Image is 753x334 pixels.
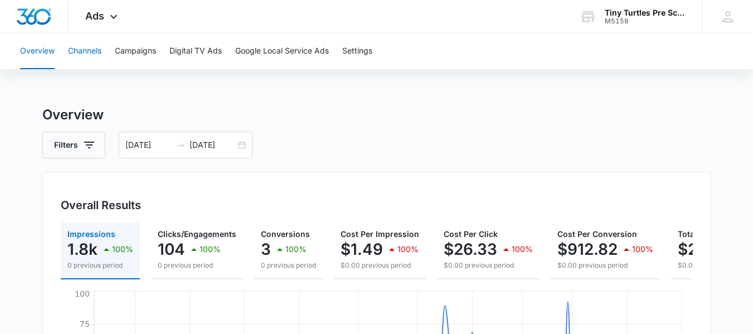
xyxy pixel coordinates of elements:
button: Settings [342,33,372,69]
input: Start date [125,139,172,151]
p: $1.49 [341,240,383,258]
p: 0 previous period [158,260,236,270]
span: Ads [85,10,104,22]
span: Impressions [67,229,115,239]
button: Channels [68,33,101,69]
span: Cost Per Click [444,229,498,239]
h3: Overview [42,105,711,125]
span: Clicks/Engagements [158,229,236,239]
tspan: 100 [75,289,90,298]
p: 0 previous period [261,260,316,270]
p: 100% [397,245,419,253]
p: 0 previous period [67,260,133,270]
p: 100% [632,245,653,253]
button: Overview [20,33,55,69]
span: Conversions [261,229,310,239]
tspan: 75 [80,319,90,328]
span: Cost Per Conversion [557,229,637,239]
button: Campaigns [115,33,156,69]
button: Filters [42,132,105,158]
p: 104 [158,240,185,258]
span: Cost Per Impression [341,229,419,239]
p: $0.00 previous period [341,260,419,270]
span: to [176,141,185,149]
p: $0.00 previous period [557,260,653,270]
p: 100% [285,245,307,253]
p: 3 [261,240,271,258]
div: account id [605,17,686,25]
p: 1.8k [67,240,98,258]
span: Total Spend [678,229,723,239]
div: account name [605,8,686,17]
span: swap-right [176,141,185,149]
p: $0.00 previous period [444,260,533,270]
button: Google Local Service Ads [235,33,329,69]
p: 100% [200,245,221,253]
p: 100% [112,245,133,253]
p: $912.82 [557,240,618,258]
h3: Overall Results [61,197,141,214]
p: $26.33 [444,240,497,258]
button: Digital TV Ads [169,33,222,69]
input: End date [190,139,236,151]
p: 100% [512,245,533,253]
